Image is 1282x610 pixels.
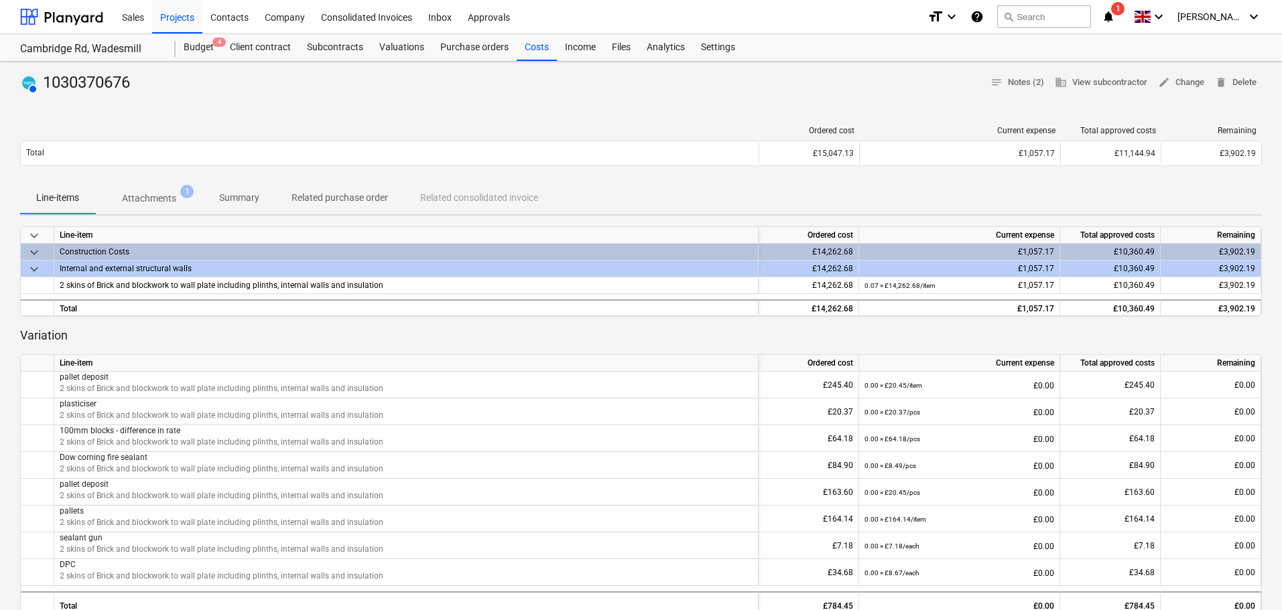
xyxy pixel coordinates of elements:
a: Files [604,34,639,61]
div: £84.90 [764,452,853,479]
a: Purchase orders [432,34,517,61]
p: Total [26,147,44,159]
span: 4 [212,37,226,47]
span: Change [1158,75,1204,90]
div: £0.00 [864,425,1054,453]
div: £1,057.17 [864,277,1054,294]
div: £14,262.68 [764,301,853,317]
p: plasticiser [60,398,753,410]
a: Analytics [639,34,693,61]
div: £3,902.19 [1166,301,1255,317]
iframe: Chat Widget [1215,546,1282,610]
i: keyboard_arrow_down [1151,9,1167,25]
small: 0.07 × £14,262.68 / item [864,282,936,289]
span: 1 [180,185,194,198]
div: Internal and external structural walls [60,260,753,277]
div: £0.00 [1166,479,1255,506]
span: 2 skins of Brick and blockwork to wall plate including plinths, internal walls and insulation [60,571,383,581]
button: Notes (2) [985,72,1049,93]
div: Current expense [859,355,1060,372]
span: View subcontractor [1055,75,1147,90]
span: search [1003,11,1014,22]
a: Client contract [222,34,299,61]
div: £14,262.68 [764,244,853,260]
div: £1,057.17 [864,260,1054,277]
div: Total [54,299,759,316]
span: [PERSON_NAME] [1177,11,1244,22]
span: 2 skins of Brick and blockwork to wall plate including plinths, internal walls and insulation [60,464,383,473]
div: £20.37 [1066,398,1155,425]
small: 0.00 × £164.14 / item [864,516,926,523]
p: Attachments [122,192,176,206]
i: Knowledge base [970,9,984,25]
div: £7.18 [1066,532,1155,559]
div: Valuations [371,34,432,61]
span: Notes (2) [990,75,1044,90]
div: £34.68 [1066,559,1155,586]
div: £0.00 [1166,506,1255,532]
small: 0.00 × £8.67 / each [864,569,919,577]
div: Construction Costs [60,244,753,260]
span: 2 skins of Brick and blockwork to wall plate including plinths, internal walls and insulation [60,544,383,554]
div: Line-item [54,227,759,244]
small: 0.00 × £64.18 / pcs [864,435,920,443]
div: Ordered cost [759,227,859,244]
div: Current expense [859,227,1060,244]
p: 100mm blocks - difference in rate [60,425,753,437]
small: 0.00 × £8.49 / pcs [864,462,916,469]
a: Costs [517,34,557,61]
span: 2 skins of Brick and blockwork to wall plate including plinths, internal walls and insulation [60,491,383,500]
div: Invoice has been synced with Xero and its status is currently AUTHORISED [20,72,38,94]
div: £10,360.49 [1066,244,1155,260]
p: Dow corning fire sealant [60,452,753,463]
div: £0.00 [864,532,1054,560]
div: £0.00 [1166,559,1255,586]
div: £0.00 [1166,452,1255,479]
span: 2 skins of Brick and blockwork to wall plate including plinths, internal walls and insulation [60,437,383,447]
button: View subcontractor [1049,72,1153,93]
div: Total approved costs [1060,355,1161,372]
div: £10,360.49 [1066,277,1155,294]
div: Budget [176,34,222,61]
div: £3,902.19 [1167,149,1256,158]
div: £245.40 [1066,372,1155,398]
span: business [1055,76,1067,88]
div: £3,902.19 [1166,277,1255,294]
div: £11,144.94 [1066,149,1155,158]
div: Ordered cost [759,355,859,372]
div: Remaining [1161,355,1261,372]
div: Remaining [1161,227,1261,244]
button: Search [997,5,1091,28]
span: keyboard_arrow_down [26,228,42,244]
a: Settings [693,34,743,61]
a: Budget4 [176,34,222,61]
div: Line-item [54,355,759,372]
div: Ordered cost [765,126,854,135]
p: sealant gun [60,532,753,544]
div: £0.00 [1166,425,1255,452]
div: Subcontracts [299,34,371,61]
small: 0.00 × £7.18 / each [864,542,919,550]
span: 2 skins of Brick and blockwork to wall plate including plinths, internal walls and insulation [60,410,383,420]
div: £20.37 [764,398,853,425]
div: Cambridge Rd, Wadesmill [20,42,159,56]
div: Remaining [1167,126,1257,135]
p: pallet deposit [60,372,753,383]
div: £3,902.19 [1166,260,1255,277]
span: edit [1158,76,1170,88]
div: £1,057.17 [864,301,1054,317]
button: Delete [1210,72,1262,93]
span: 1 [1111,2,1125,15]
p: DPC [60,559,753,570]
img: xero.svg [22,76,36,90]
span: 2 skins of Brick and blockwork to wall plate including plinths, internal walls and insulation [60,384,383,393]
div: £164.14 [1066,506,1155,532]
span: 2 skins of Brick and blockwork to wall plate including plinths, internal walls and insulation [60,518,383,527]
div: £0.00 [1166,532,1255,559]
p: Summary [219,191,259,205]
div: Total approved costs [1060,227,1161,244]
